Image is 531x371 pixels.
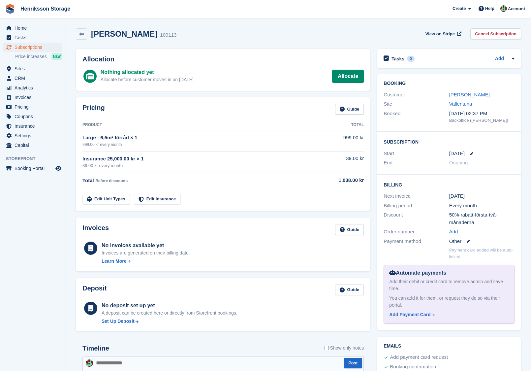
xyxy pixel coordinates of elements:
[384,228,449,236] div: Order number
[449,110,515,118] div: [DATE] 02:37 PM
[101,68,194,76] div: Nothing allocated yet
[3,102,62,112] a: menu
[449,192,515,200] div: [DATE]
[449,211,515,226] div: 50%-rabatt-första-två-månaderna
[3,33,62,42] a: menu
[15,23,54,33] span: Home
[391,56,404,62] h2: Tasks
[3,64,62,73] a: menu
[102,310,237,317] p: A deposit can be created here or directly from Storefront bookings.
[3,43,62,52] a: menu
[15,74,54,83] span: CRM
[384,159,449,167] div: End
[389,295,509,309] div: You can add it for them, or request they do so via their portal.
[101,76,194,83] div: Allocate before customer moves in on [DATE]
[449,228,458,236] a: Add
[384,202,449,210] div: Billing period
[15,53,47,60] span: Price increases
[335,285,364,295] a: Guide
[449,238,515,245] div: Other
[82,345,109,352] h2: Timeline
[449,160,468,165] span: Ongoing
[15,112,54,121] span: Coupons
[95,179,128,183] span: Before discounts
[54,164,62,172] a: Preview store
[82,162,306,169] div: 39.00 kr every month
[449,150,465,157] time: 2025-09-30 23:00:00 UTC
[15,164,54,173] span: Booking Portal
[306,130,364,151] td: 999.00 kr
[82,120,306,130] th: Product
[3,112,62,121] a: menu
[134,194,181,205] a: Edit Insurance
[390,363,436,371] div: Booking confirmation
[15,131,54,140] span: Settings
[3,141,62,150] a: menu
[485,5,494,12] span: Help
[500,5,507,12] img: Isak Martinelle
[389,269,509,277] div: Automate payments
[102,258,190,265] a: Learn More
[18,3,73,14] a: Henriksson Storage
[3,23,62,33] a: menu
[325,345,364,352] label: Show only notes
[3,93,62,102] a: menu
[306,120,364,130] th: Total
[15,121,54,131] span: Insurance
[453,5,466,12] span: Create
[384,138,515,145] h2: Subscription
[449,202,515,210] div: Every month
[335,224,364,235] a: Guide
[449,247,515,260] p: Payment card added will be auto-linked
[384,181,515,188] h2: Billing
[82,285,107,295] h2: Deposit
[5,4,15,14] img: stora-icon-8386f47178a22dfd0bd8f6a31ec36ba5ce8667c1dd55bd0f319d3a0aa187defe.svg
[102,258,126,265] div: Learn More
[15,64,54,73] span: Sites
[15,102,54,112] span: Pricing
[389,311,430,318] div: Add Payment Card
[449,117,515,124] div: Backoffice ([PERSON_NAME])
[390,354,448,361] div: Add payment card request
[102,250,190,256] div: Invoices are generated on their billing date.
[389,278,509,292] div: Add their debit or credit card to remove admin and save time.
[384,91,449,99] div: Customer
[82,104,105,115] h2: Pricing
[86,359,93,367] img: Isak Martinelle
[407,56,415,62] div: 0
[423,28,463,39] a: View on Stripe
[6,155,66,162] span: Storefront
[3,121,62,131] a: menu
[51,53,62,60] div: NEW
[384,150,449,157] div: Start
[306,151,364,173] td: 39.00 kr
[102,242,190,250] div: No invoices available yet
[389,311,506,318] a: Add Payment Card
[335,104,364,115] a: Guide
[384,238,449,245] div: Payment method
[102,318,237,325] a: Set Up Deposit
[82,194,130,205] a: Edit Unit Types
[384,110,449,124] div: Booked
[449,92,490,97] a: [PERSON_NAME]
[332,70,364,83] a: Allocate
[306,177,364,184] div: 1,038.00 kr
[3,164,62,173] a: menu
[384,211,449,226] div: Discount
[91,29,157,38] h2: [PERSON_NAME]
[82,55,364,63] h2: Allocation
[15,141,54,150] span: Capital
[495,55,504,63] a: Add
[3,74,62,83] a: menu
[102,302,237,310] div: No deposit set up yet
[344,358,362,369] button: Post
[3,131,62,140] a: menu
[384,192,449,200] div: Next invoice
[82,134,306,142] div: Large - 6,5m² förråd × 1
[3,83,62,92] a: menu
[15,93,54,102] span: Invoices
[160,31,176,39] div: 109113
[82,155,306,163] div: Insurance 25,000.00 kr × 1
[15,33,54,42] span: Tasks
[449,101,472,107] a: Vallentuna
